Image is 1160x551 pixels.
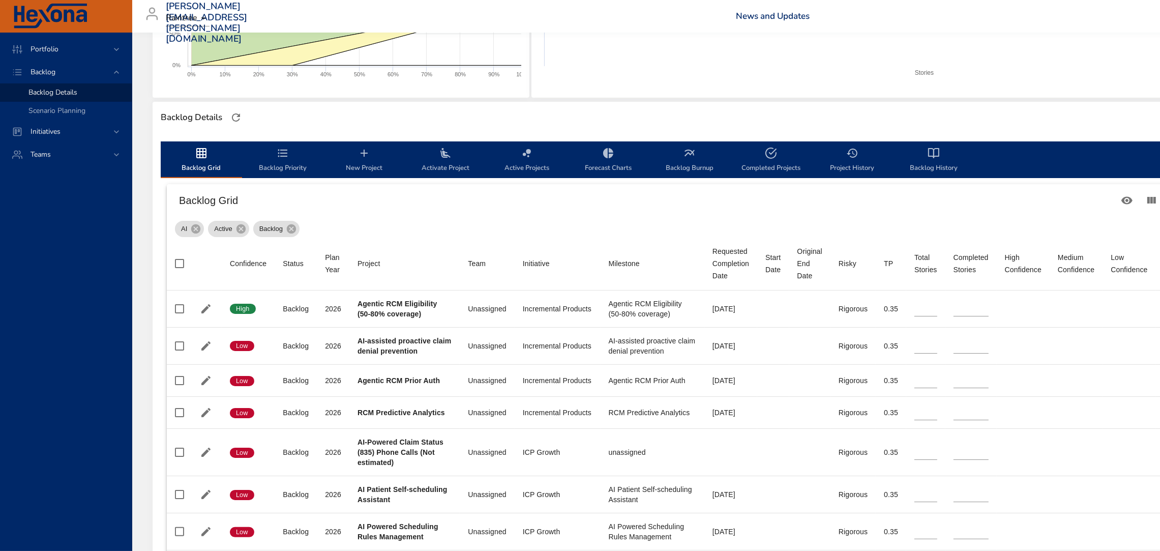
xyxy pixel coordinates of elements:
div: AI Powered Scheduling Rules Management [609,521,696,542]
span: Forecast Charts [574,147,643,174]
button: Edit Project Details [198,338,214,354]
text: 90% [488,71,499,77]
span: Low [230,409,254,418]
img: Hexona [12,4,88,29]
div: ICP Growth [523,527,592,537]
button: Edit Project Details [198,373,214,388]
text: 80% [455,71,466,77]
div: [DATE] [712,489,749,500]
span: Medium Confidence [1058,251,1094,276]
div: Backlog [253,221,300,237]
button: Standard Views [1115,188,1139,213]
div: Sort [609,257,640,270]
span: TP [884,257,898,270]
div: 0.35 [884,304,898,314]
div: Unassigned [468,375,506,386]
div: Rigorous [839,489,868,500]
span: Teams [22,150,59,159]
div: Status [283,257,304,270]
div: Sort [839,257,856,270]
span: Low [230,528,254,537]
div: Sort [765,251,781,276]
div: High Confidence [1005,251,1042,276]
span: Completed Projects [736,147,806,174]
div: 2026 [325,527,341,537]
div: Unassigned [468,527,506,537]
button: Edit Project Details [198,405,214,420]
div: Incremental Products [523,341,592,351]
span: Low [230,448,254,457]
div: Low Confidence [1111,251,1147,276]
text: 40% [320,71,332,77]
div: Backlog [283,341,309,351]
span: High [230,304,256,313]
b: AI Patient Self-scheduling Assistant [358,485,448,504]
div: [DATE] [712,304,749,314]
text: 10% [220,71,231,77]
text: 70% [421,71,432,77]
div: 0.35 [884,408,898,418]
b: Agentic RCM Prior Auth [358,376,440,385]
span: Project History [818,147,887,174]
div: ICP Growth [523,447,592,457]
div: 2026 [325,375,341,386]
div: Unassigned [468,304,506,314]
div: Sort [1058,251,1094,276]
div: Risky [839,257,856,270]
div: Unassigned [468,447,506,457]
div: Requested Completion Date [712,245,749,282]
div: Completed Stories [954,251,989,276]
div: RCM Predictive Analytics [609,408,696,418]
span: Initiatives [22,127,69,136]
span: Backlog [22,67,64,77]
div: Sort [468,257,486,270]
div: Sort [1111,251,1147,276]
div: Sort [954,251,989,276]
button: Refresh Page [228,110,244,125]
div: [DATE] [712,527,749,537]
text: Stories [915,69,934,76]
div: Agentic RCM Eligibility (50-80% coverage) [609,299,696,319]
div: Team [468,257,486,270]
div: Unassigned [468,408,506,418]
h6: Backlog Grid [179,192,1115,209]
span: Original End Date [797,245,822,282]
div: 0.35 [884,341,898,351]
div: Project [358,257,380,270]
button: Edit Project Details [198,487,214,502]
div: Active [208,221,249,237]
div: Sort [914,251,937,276]
span: Backlog Burnup [655,147,724,174]
b: AI-Powered Claim Status (835) Phone Calls (Not estimated) [358,438,443,467]
div: Incremental Products [523,408,592,418]
div: Sort [884,257,893,270]
span: Low [230,376,254,386]
span: Portfolio [22,44,67,54]
div: TP [884,257,893,270]
button: Edit Project Details [198,445,214,460]
text: 100% [516,71,530,77]
div: 0.35 [884,489,898,500]
text: 0% [172,62,181,68]
span: Backlog Details [28,88,77,97]
div: AI [175,221,204,237]
span: Active [208,224,238,234]
b: AI-assisted proactive claim denial prevention [358,337,452,355]
div: Rigorous [839,447,868,457]
div: 2026 [325,447,341,457]
div: Sort [712,245,749,282]
button: Edit Project Details [198,524,214,539]
span: New Project [330,147,399,174]
span: Backlog [253,224,289,234]
span: Team [468,257,506,270]
div: Backlog [283,375,309,386]
div: Backlog [283,447,309,457]
div: Plan Year [325,251,341,276]
div: Total Stories [914,251,937,276]
div: Milestone [609,257,640,270]
div: Backlog [283,527,309,537]
span: Milestone [609,257,696,270]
